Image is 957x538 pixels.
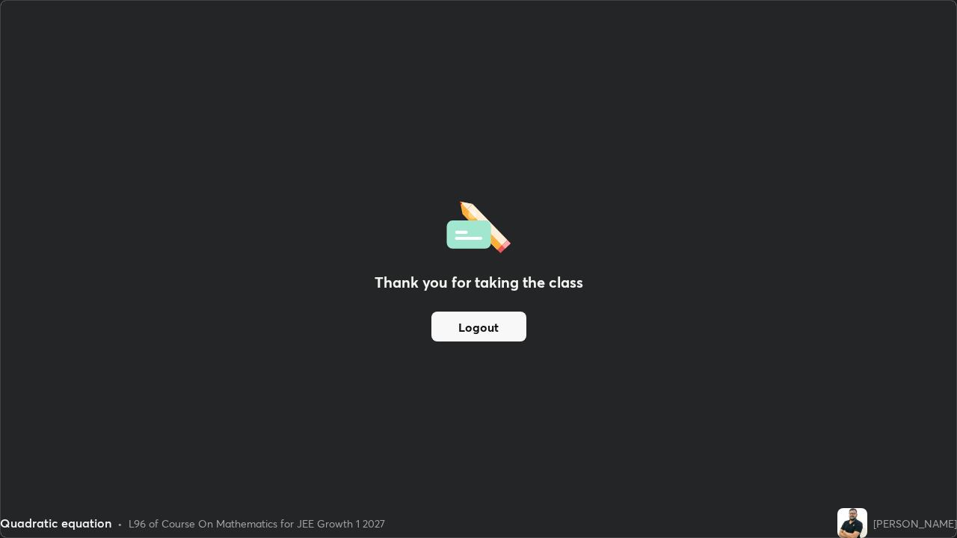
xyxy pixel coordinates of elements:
img: offlineFeedback.1438e8b3.svg [446,197,511,253]
div: L96 of Course On Mathematics for JEE Growth 1 2027 [129,516,385,531]
img: f98899dc132a48bf82b1ca03f1bb1e20.jpg [837,508,867,538]
div: [PERSON_NAME] [873,516,957,531]
div: • [117,516,123,531]
button: Logout [431,312,526,341]
h2: Thank you for taking the class [375,271,583,294]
